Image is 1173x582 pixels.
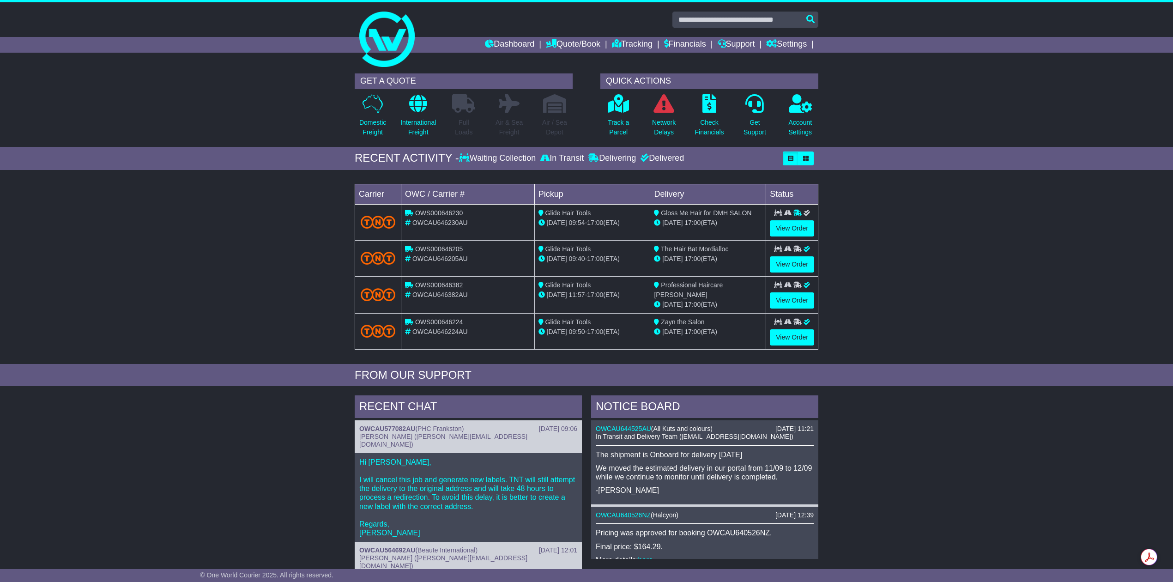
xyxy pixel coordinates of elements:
[361,216,395,228] img: TNT_Domestic.png
[359,118,386,137] p: Domestic Freight
[538,254,647,264] div: - (ETA)
[359,546,577,554] div: ( )
[459,153,538,164] div: Waiting Collection
[415,245,463,253] span: OWS000646205
[400,118,436,137] p: International Freight
[359,554,527,570] span: [PERSON_NAME] ([PERSON_NAME][EMAIL_ADDRESS][DOMAIN_NAME])
[653,511,677,519] span: Halcyon
[596,556,814,564] p: More details: .
[654,281,723,298] span: Professional Haircare [PERSON_NAME]
[608,118,629,137] p: Track a Parcel
[596,511,651,519] a: OWCAU640526NZ
[401,184,535,204] td: OWC / Carrier #
[400,94,436,142] a: InternationalFreight
[662,219,683,226] span: [DATE]
[596,425,814,433] div: ( )
[412,219,468,226] span: OWCAU646230AU
[662,301,683,308] span: [DATE]
[788,94,813,142] a: AccountSettings
[596,528,814,537] p: Pricing was approved for booking OWCAU640526NZ.
[361,252,395,264] img: TNT_Domestic.png
[547,255,567,262] span: [DATE]
[547,328,567,335] span: [DATE]
[359,458,577,538] p: Hi [PERSON_NAME], I will cancel this job and generate new labels. TNT will still attempt the deli...
[355,395,582,420] div: RECENT CHAT
[766,37,807,53] a: Settings
[596,450,814,459] p: The shipment is Onboard for delivery [DATE]
[545,209,591,217] span: Glide Hair Tools
[355,73,573,89] div: GET A QUOTE
[662,328,683,335] span: [DATE]
[770,329,814,346] a: View Order
[596,542,814,551] p: Final price: $164.29.
[653,425,711,432] span: All Kuts and colours
[359,425,577,433] div: ( )
[361,325,395,337] img: TNT_Domestic.png
[361,288,395,301] img: TNT_Domestic.png
[587,219,603,226] span: 17:00
[695,118,724,137] p: Check Financials
[538,290,647,300] div: - (ETA)
[596,511,814,519] div: ( )
[534,184,650,204] td: Pickup
[415,281,463,289] span: OWS000646382
[770,256,814,273] a: View Order
[661,209,751,217] span: Gloss Me Hair for DMH SALON
[415,209,463,217] span: OWS000646230
[775,511,814,519] div: [DATE] 12:39
[452,118,475,137] p: Full Loads
[417,546,475,554] span: Beaute International
[654,254,762,264] div: (ETA)
[539,546,577,554] div: [DATE] 12:01
[654,300,762,309] div: (ETA)
[638,153,684,164] div: Delivered
[587,328,603,335] span: 17:00
[596,425,651,432] a: OWCAU644525AU
[684,219,701,226] span: 17:00
[545,245,591,253] span: Glide Hair Tools
[766,184,818,204] td: Status
[775,425,814,433] div: [DATE] 11:21
[586,153,638,164] div: Delivering
[661,245,728,253] span: The Hair Bat Mordialloc
[596,433,793,440] span: In Transit and Delivery Team ([EMAIL_ADDRESS][DOMAIN_NAME])
[591,395,818,420] div: NOTICE BOARD
[200,571,333,579] span: © One World Courier 2025. All rights reserved.
[547,291,567,298] span: [DATE]
[684,328,701,335] span: 17:00
[359,94,387,142] a: DomesticFreight
[359,425,415,432] a: OWCAU577082AU
[662,255,683,262] span: [DATE]
[485,37,534,53] a: Dashboard
[412,328,468,335] span: OWCAU646224AU
[607,94,629,142] a: Track aParcel
[545,318,591,326] span: Glide Hair Tools
[596,464,814,481] p: We moved the estimated delivery in our portal from 11/09 to 12/09 while we continue to monitor un...
[355,184,401,204] td: Carrier
[789,118,812,137] p: Account Settings
[538,153,586,164] div: In Transit
[538,218,647,228] div: - (ETA)
[743,94,767,142] a: GetSupport
[612,37,653,53] a: Tracking
[600,73,818,89] div: QUICK ACTIONS
[718,37,755,53] a: Support
[661,318,704,326] span: Zayn the Salon
[355,152,459,165] div: RECENT ACTIVITY -
[652,94,676,142] a: NetworkDelays
[359,433,527,448] span: [PERSON_NAME] ([PERSON_NAME][EMAIL_ADDRESS][DOMAIN_NAME])
[569,328,585,335] span: 09:50
[587,291,603,298] span: 17:00
[652,118,676,137] p: Network Delays
[684,255,701,262] span: 17:00
[638,556,653,564] a: here
[695,94,725,142] a: CheckFinancials
[587,255,603,262] span: 17:00
[415,318,463,326] span: OWS000646224
[654,327,762,337] div: (ETA)
[545,281,591,289] span: Glide Hair Tools
[744,118,766,137] p: Get Support
[539,425,577,433] div: [DATE] 09:06
[359,546,415,554] a: OWCAU564692AU
[547,219,567,226] span: [DATE]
